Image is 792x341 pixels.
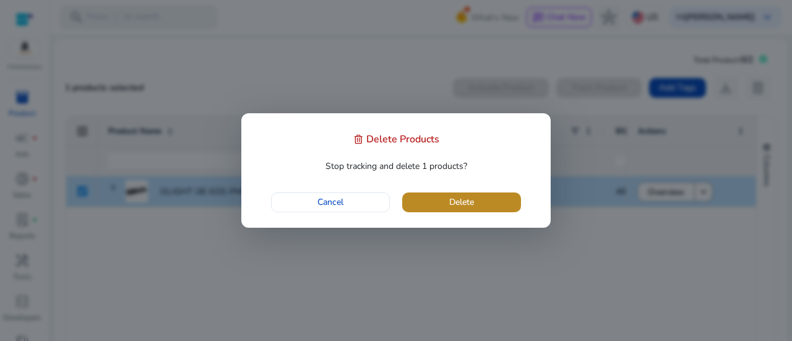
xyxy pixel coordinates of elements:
[366,134,439,145] h4: Delete Products
[271,192,390,212] button: Cancel
[257,159,535,174] p: Stop tracking and delete 1 products?
[449,196,474,209] span: Delete
[402,192,521,212] button: Delete
[317,196,343,209] span: Cancel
